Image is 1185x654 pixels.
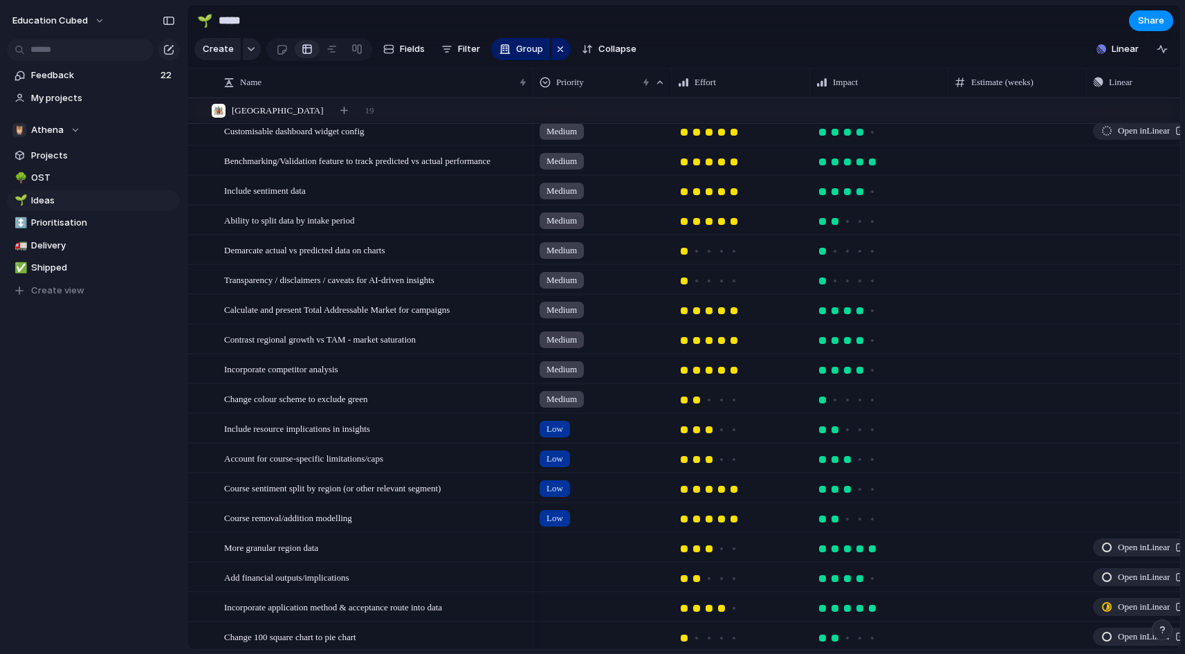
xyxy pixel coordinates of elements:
[240,75,261,89] span: Name
[224,628,356,644] span: Change 100 square chart to pie chart
[197,11,212,30] div: 🌱
[6,10,112,32] button: Education Cubed
[31,239,175,253] span: Delivery
[224,450,383,466] span: Account for course-specific limitations/caps
[224,509,352,525] span: Course removal/addition modelling
[7,257,180,278] a: ✅Shipped
[1091,39,1144,60] button: Linear
[546,303,577,317] span: Medium
[194,10,216,32] button: 🌱
[556,75,584,89] span: Priority
[546,333,577,347] span: Medium
[546,184,577,198] span: Medium
[1112,42,1139,56] span: Linear
[12,123,26,137] div: 🦉
[224,480,441,496] span: Course sentiment split by region (or other relevant segment)
[224,301,450,317] span: Calculate and present Total Addressable Market for campaigns
[546,363,577,376] span: Medium
[224,420,370,436] span: Include resource implications in insights
[546,511,563,525] span: Low
[12,239,26,253] button: 🚛
[1129,10,1173,31] button: Share
[1118,570,1170,584] span: Open in Linear
[365,104,374,118] span: 19
[546,422,563,436] span: Low
[1118,124,1170,138] span: Open in Linear
[7,280,180,301] button: Create view
[12,14,88,28] span: Education Cubed
[1118,630,1170,644] span: Open in Linear
[458,42,480,56] span: Filter
[378,38,430,60] button: Fields
[1118,600,1170,614] span: Open in Linear
[7,212,180,233] a: ↕️Prioritisation
[31,171,175,185] span: OST
[224,390,368,406] span: Change colour scheme to exclude green
[224,152,490,168] span: Benchmarking/Validation feature to track predicted vs actual performance
[7,190,180,211] a: 🌱Ideas
[224,331,416,347] span: Contrast regional growth vs TAM - market saturation
[31,149,175,163] span: Projects
[224,122,365,138] span: Customisable dashboard widget config
[31,261,175,275] span: Shipped
[194,38,241,60] button: Create
[12,194,26,208] button: 🌱
[31,91,175,105] span: My projects
[7,145,180,166] a: Projects
[31,123,64,137] span: Athena
[15,237,24,253] div: 🚛
[15,215,24,231] div: ↕️
[695,75,716,89] span: Effort
[7,235,180,256] a: 🚛Delivery
[15,192,24,208] div: 🌱
[598,42,636,56] span: Collapse
[224,242,385,257] span: Demarcate actual vs predicted data on charts
[436,38,486,60] button: Filter
[15,260,24,276] div: ✅
[546,125,577,138] span: Medium
[546,154,577,168] span: Medium
[971,75,1034,89] span: Estimate (weeks)
[546,244,577,257] span: Medium
[31,194,175,208] span: Ideas
[160,69,174,82] span: 22
[224,599,442,615] span: Incorporate application method & acceptance route into data
[224,212,354,228] span: Ability to split data by intake period
[7,120,180,140] button: 🦉Athena
[546,482,563,496] span: Low
[224,539,318,555] span: More granular region data
[31,69,156,82] span: Feedback
[12,216,26,230] button: ↕️
[491,38,550,60] button: Group
[1138,14,1164,28] span: Share
[224,182,306,198] span: Include sentiment data
[12,171,26,185] button: 🌳
[546,392,577,406] span: Medium
[516,42,543,56] span: Group
[31,216,175,230] span: Prioritisation
[7,65,180,86] a: Feedback22
[1118,541,1170,554] span: Open in Linear
[1109,75,1132,89] span: Linear
[232,104,324,118] span: [GEOGRAPHIC_DATA]
[224,361,338,376] span: Incorporate competitor analysis
[833,75,858,89] span: Impact
[224,569,349,585] span: Add financial outputs/implications
[12,261,26,275] button: ✅
[400,42,425,56] span: Fields
[31,284,84,298] span: Create view
[576,38,642,60] button: Collapse
[7,88,180,109] a: My projects
[546,273,577,287] span: Medium
[546,452,563,466] span: Low
[203,42,234,56] span: Create
[7,167,180,188] a: 🌳OST
[546,214,577,228] span: Medium
[15,170,24,186] div: 🌳
[224,271,434,287] span: Transparency / disclaimers / caveats for AI-driven insights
